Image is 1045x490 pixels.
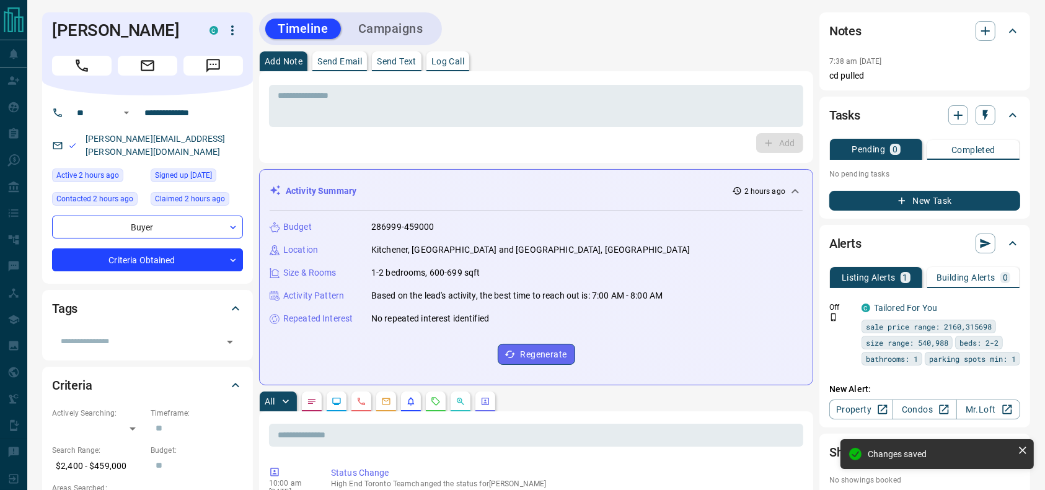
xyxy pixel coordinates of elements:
[331,479,798,488] p: High End Toronto Team changed the status for [PERSON_NAME]
[829,165,1020,183] p: No pending tasks
[283,243,318,256] p: Location
[371,289,663,302] p: Based on the lead's activity, the best time to reach out is: 7:00 AM - 8:00 AM
[265,57,302,66] p: Add Note
[52,168,144,186] div: Fri Aug 15 2025
[331,466,798,479] p: Status Change
[52,20,191,40] h1: [PERSON_NAME]
[371,221,434,234] p: 286999-459000
[929,352,1016,365] span: parking spots min: 1
[829,234,862,253] h2: Alerts
[829,21,862,41] h2: Notes
[829,313,838,322] svg: Push Notification Only
[151,168,243,186] div: Sun May 02 2021
[221,333,239,351] button: Open
[829,437,1020,467] div: Showings
[52,456,144,476] p: $2,400 - $459,000
[283,266,337,279] p: Size & Rooms
[480,396,490,406] svg: Agent Actions
[52,299,77,318] h2: Tags
[381,396,391,406] svg: Emails
[151,445,243,456] p: Budget:
[52,375,92,395] h2: Criteria
[283,289,344,302] p: Activity Pattern
[829,400,893,419] a: Property
[283,221,312,234] p: Budget
[269,479,312,488] p: 10:00 am
[959,336,999,349] span: beds: 2-2
[265,397,275,406] p: All
[866,352,918,365] span: bathrooms: 1
[852,145,885,154] p: Pending
[431,57,464,66] p: Log Call
[356,396,366,406] svg: Calls
[56,193,133,205] span: Contacted 2 hours ago
[862,304,870,312] div: condos.ca
[52,408,144,419] p: Actively Searching:
[52,216,243,238] div: Buyer
[1003,273,1008,282] p: 0
[893,400,956,419] a: Condos
[52,56,112,76] span: Call
[866,336,948,349] span: size range: 540,988
[346,19,436,39] button: Campaigns
[265,19,341,39] button: Timeline
[829,105,860,125] h2: Tasks
[744,186,785,197] p: 2 hours ago
[829,100,1020,130] div: Tasks
[829,475,1020,486] p: No showings booked
[119,105,134,120] button: Open
[498,344,575,365] button: Regenerate
[903,273,908,282] p: 1
[68,141,77,150] svg: Email Valid
[829,69,1020,82] p: cd pulled
[829,229,1020,258] div: Alerts
[155,169,212,182] span: Signed up [DATE]
[937,273,995,282] p: Building Alerts
[52,294,243,323] div: Tags
[52,192,144,209] div: Fri Aug 15 2025
[456,396,465,406] svg: Opportunities
[431,396,441,406] svg: Requests
[183,56,243,76] span: Message
[951,146,995,154] p: Completed
[332,396,342,406] svg: Lead Browsing Activity
[118,56,177,76] span: Email
[829,383,1020,396] p: New Alert:
[874,303,937,313] a: Tailored For You
[829,191,1020,211] button: New Task
[155,193,225,205] span: Claimed 2 hours ago
[868,449,1013,459] div: Changes saved
[286,185,356,198] p: Activity Summary
[406,396,416,406] svg: Listing Alerts
[371,312,489,325] p: No repeated interest identified
[377,57,417,66] p: Send Text
[52,248,243,271] div: Criteria Obtained
[829,57,882,66] p: 7:38 am [DATE]
[829,16,1020,46] div: Notes
[270,180,803,203] div: Activity Summary2 hours ago
[307,396,317,406] svg: Notes
[956,400,1020,419] a: Mr.Loft
[209,26,218,35] div: condos.ca
[52,370,243,400] div: Criteria
[283,312,353,325] p: Repeated Interest
[371,243,690,256] p: Kitchener, [GEOGRAPHIC_DATA] and [GEOGRAPHIC_DATA], [GEOGRAPHIC_DATA]
[151,408,243,419] p: Timeframe:
[893,145,897,154] p: 0
[86,134,226,157] a: [PERSON_NAME][EMAIL_ADDRESS][PERSON_NAME][DOMAIN_NAME]
[371,266,480,279] p: 1-2 bedrooms, 600-699 sqft
[866,320,992,333] span: sale price range: 2160,315698
[317,57,362,66] p: Send Email
[52,445,144,456] p: Search Range:
[829,302,854,313] p: Off
[842,273,896,282] p: Listing Alerts
[829,442,882,462] h2: Showings
[56,169,119,182] span: Active 2 hours ago
[151,192,243,209] div: Fri Aug 15 2025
